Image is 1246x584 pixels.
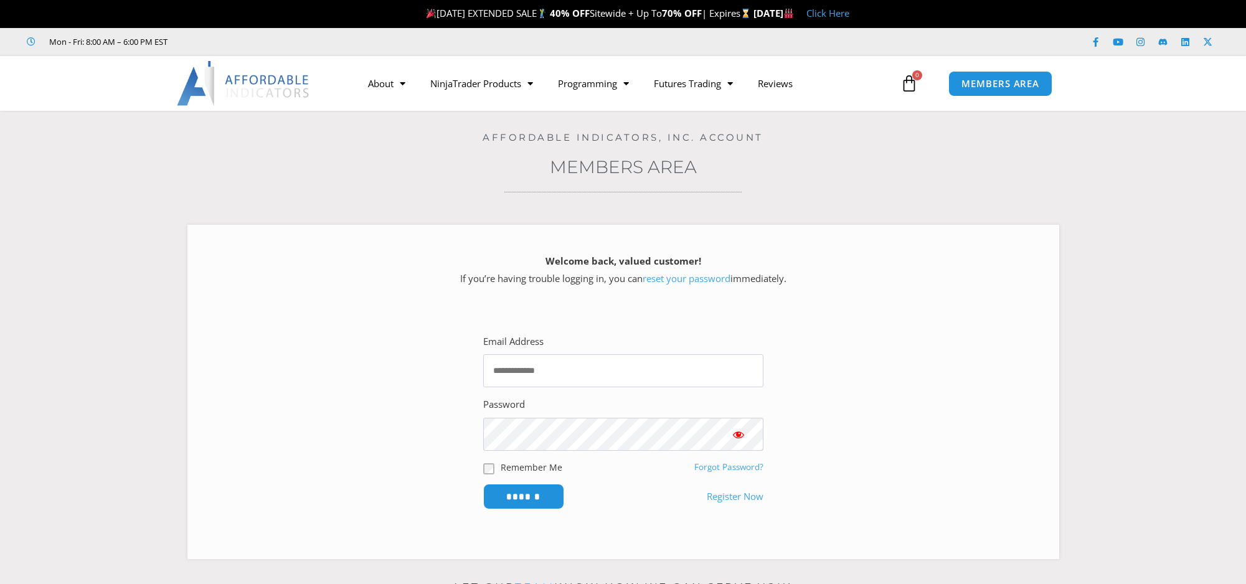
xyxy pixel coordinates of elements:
[423,7,753,19] span: [DATE] EXTENDED SALE Sitewide + Up To | Expires
[753,7,794,19] strong: [DATE]
[537,9,547,18] img: 🏌️‍♂️
[550,7,590,19] strong: 40% OFF
[707,488,763,506] a: Register Now
[961,79,1039,88] span: MEMBERS AREA
[185,35,372,48] iframe: Customer reviews powered by Trustpilot
[483,131,763,143] a: Affordable Indicators, Inc. Account
[356,69,418,98] a: About
[501,461,562,474] label: Remember Me
[177,61,311,106] img: LogoAI | Affordable Indicators – NinjaTrader
[418,69,545,98] a: NinjaTrader Products
[550,156,697,177] a: Members Area
[806,7,849,19] a: Click Here
[209,253,1037,288] p: If you’re having trouble logging in, you can immediately.
[643,272,730,285] a: reset your password
[714,418,763,451] button: Show password
[784,9,793,18] img: 🏭
[741,9,750,18] img: ⌛
[694,461,763,473] a: Forgot Password?
[356,69,897,98] nav: Menu
[46,34,168,49] span: Mon - Fri: 8:00 AM – 6:00 PM EST
[882,65,937,101] a: 0
[948,71,1052,97] a: MEMBERS AREA
[545,255,701,267] strong: Welcome back, valued customer!
[641,69,745,98] a: Futures Trading
[912,70,922,80] span: 0
[427,9,436,18] img: 🎉
[662,7,702,19] strong: 70% OFF
[483,396,525,413] label: Password
[745,69,805,98] a: Reviews
[545,69,641,98] a: Programming
[483,333,544,351] label: Email Address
